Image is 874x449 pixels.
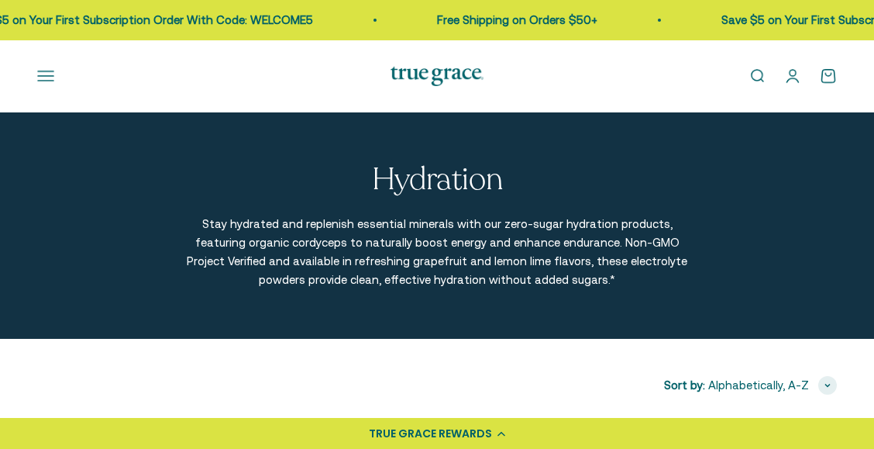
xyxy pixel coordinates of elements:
a: Free Shipping on Orders $50+ [435,13,596,26]
p: Stay hydrated and replenish essential minerals with our zero-sugar hydration products, featuring ... [185,215,689,289]
div: TRUE GRACE REWARDS [369,426,492,442]
button: Alphabetically, A-Z [708,376,837,395]
span: Alphabetically, A-Z [708,376,809,395]
span: Sort by: [664,376,705,395]
p: Hydration [372,162,502,196]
